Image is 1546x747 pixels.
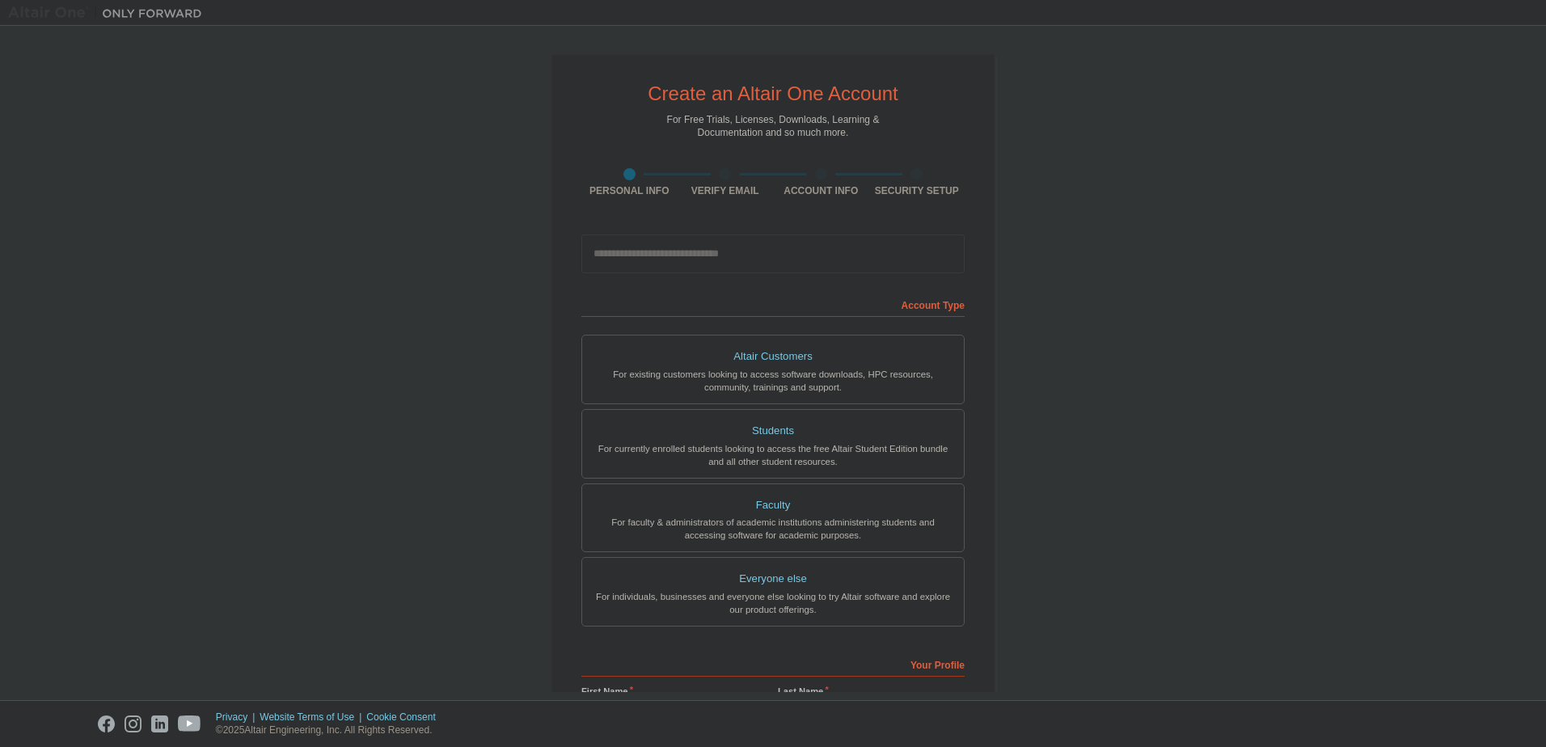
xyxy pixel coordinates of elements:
div: Account Info [773,184,869,197]
div: For faculty & administrators of academic institutions administering students and accessing softwa... [592,516,954,542]
div: Security Setup [869,184,965,197]
img: instagram.svg [125,715,142,732]
img: Altair One [8,5,210,21]
div: For existing customers looking to access software downloads, HPC resources, community, trainings ... [592,368,954,394]
p: © 2025 Altair Engineering, Inc. All Rights Reserved. [216,724,446,737]
div: For individuals, businesses and everyone else looking to try Altair software and explore our prod... [592,590,954,616]
div: Create an Altair One Account [648,84,898,103]
img: youtube.svg [178,715,201,732]
div: Faculty [592,494,954,517]
div: Altair Customers [592,345,954,368]
div: Verify Email [678,184,774,197]
div: Cookie Consent [366,711,445,724]
label: Last Name [778,685,965,698]
div: For currently enrolled students looking to access the free Altair Student Edition bundle and all ... [592,442,954,468]
div: Students [592,420,954,442]
div: Your Profile [581,651,965,677]
label: First Name [581,685,768,698]
div: Privacy [216,711,260,724]
div: Website Terms of Use [260,711,366,724]
img: linkedin.svg [151,715,168,732]
div: Account Type [581,291,965,317]
img: facebook.svg [98,715,115,732]
div: Personal Info [581,184,678,197]
div: Everyone else [592,568,954,590]
div: For Free Trials, Licenses, Downloads, Learning & Documentation and so much more. [667,113,880,139]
